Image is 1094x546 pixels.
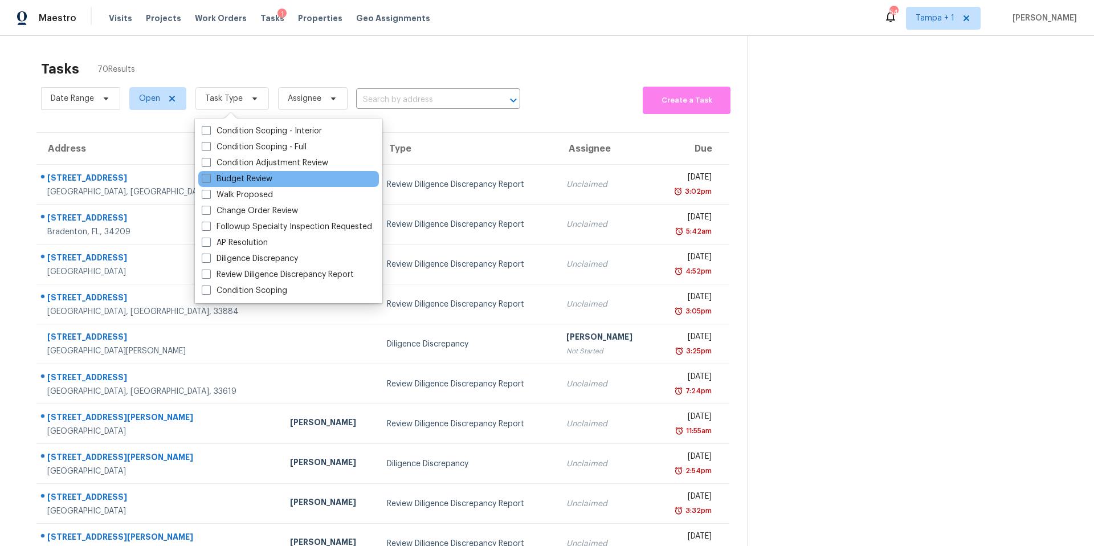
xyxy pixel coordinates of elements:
[674,305,683,317] img: Overdue Alarm Icon
[387,418,548,430] div: Review Diligence Discrepancy Report
[673,186,683,197] img: Overdue Alarm Icon
[387,498,548,510] div: Review Diligence Discrepancy Report
[655,133,729,165] th: Due
[205,93,243,104] span: Task Type
[664,411,712,425] div: [DATE]
[566,259,646,270] div: Unclaimed
[277,9,287,20] div: 1
[202,173,272,185] label: Budget Review
[202,221,372,233] label: Followup Specialty Inspection Requested
[47,345,272,357] div: [GEOGRAPHIC_DATA][PERSON_NAME]
[202,157,328,169] label: Condition Adjustment Review
[298,13,342,24] span: Properties
[664,291,712,305] div: [DATE]
[39,13,76,24] span: Maestro
[47,372,272,386] div: [STREET_ADDRESS]
[47,306,272,317] div: [GEOGRAPHIC_DATA], [GEOGRAPHIC_DATA], 33884
[288,93,321,104] span: Assignee
[664,251,712,266] div: [DATE]
[387,378,548,390] div: Review Diligence Discrepancy Report
[674,266,683,277] img: Overdue Alarm Icon
[664,371,712,385] div: [DATE]
[664,172,712,186] div: [DATE]
[684,345,712,357] div: 3:25pm
[356,13,430,24] span: Geo Assignments
[566,498,646,510] div: Unclaimed
[675,425,684,437] img: Overdue Alarm Icon
[566,179,646,190] div: Unclaimed
[47,212,272,226] div: [STREET_ADDRESS]
[146,13,181,24] span: Projects
[675,345,684,357] img: Overdue Alarm Icon
[664,491,712,505] div: [DATE]
[47,252,272,266] div: [STREET_ADDRESS]
[566,299,646,310] div: Unclaimed
[648,94,725,107] span: Create a Task
[290,496,369,511] div: [PERSON_NAME]
[387,179,548,190] div: Review Diligence Discrepancy Report
[683,186,712,197] div: 3:02pm
[1008,13,1077,24] span: [PERSON_NAME]
[566,418,646,430] div: Unclaimed
[378,133,557,165] th: Type
[675,226,684,237] img: Overdue Alarm Icon
[202,189,273,201] label: Walk Proposed
[664,211,712,226] div: [DATE]
[139,93,160,104] span: Open
[683,266,712,277] div: 4:52pm
[566,345,646,357] div: Not Started
[195,13,247,24] span: Work Orders
[202,285,287,296] label: Condition Scoping
[47,292,272,306] div: [STREET_ADDRESS]
[47,531,272,545] div: [STREET_ADDRESS][PERSON_NAME]
[47,491,272,506] div: [STREET_ADDRESS]
[202,253,298,264] label: Diligence Discrepancy
[290,457,369,471] div: [PERSON_NAME]
[36,133,281,165] th: Address
[664,531,712,545] div: [DATE]
[387,458,548,470] div: Diligence Discrepancy
[41,63,79,75] h2: Tasks
[47,411,272,426] div: [STREET_ADDRESS][PERSON_NAME]
[684,425,712,437] div: 11:55am
[47,506,272,517] div: [GEOGRAPHIC_DATA]
[356,91,488,109] input: Search by address
[387,299,548,310] div: Review Diligence Discrepancy Report
[387,339,548,350] div: Diligence Discrepancy
[674,385,683,397] img: Overdue Alarm Icon
[47,386,272,397] div: [GEOGRAPHIC_DATA], [GEOGRAPHIC_DATA], 33619
[290,417,369,431] div: [PERSON_NAME]
[202,269,354,280] label: Review Diligence Discrepancy Report
[387,259,548,270] div: Review Diligence Discrepancy Report
[566,458,646,470] div: Unclaimed
[202,205,298,217] label: Change Order Review
[47,172,272,186] div: [STREET_ADDRESS]
[664,451,712,465] div: [DATE]
[47,186,272,198] div: [GEOGRAPHIC_DATA], [GEOGRAPHIC_DATA], 33619
[683,465,712,476] div: 2:54pm
[202,141,307,153] label: Condition Scoping - Full
[683,305,712,317] div: 3:05pm
[683,505,712,516] div: 3:32pm
[889,7,897,18] div: 54
[51,93,94,104] span: Date Range
[664,331,712,345] div: [DATE]
[566,378,646,390] div: Unclaimed
[47,266,272,278] div: [GEOGRAPHIC_DATA]
[47,451,272,466] div: [STREET_ADDRESS][PERSON_NAME]
[674,505,683,516] img: Overdue Alarm Icon
[643,87,730,114] button: Create a Task
[109,13,132,24] span: Visits
[260,14,284,22] span: Tasks
[684,226,712,237] div: 5:42am
[683,385,712,397] div: 7:24pm
[97,64,135,75] span: 70 Results
[674,465,683,476] img: Overdue Alarm Icon
[202,125,322,137] label: Condition Scoping - Interior
[505,92,521,108] button: Open
[566,219,646,230] div: Unclaimed
[47,331,272,345] div: [STREET_ADDRESS]
[47,426,272,437] div: [GEOGRAPHIC_DATA]
[387,219,548,230] div: Review Diligence Discrepancy Report
[557,133,655,165] th: Assignee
